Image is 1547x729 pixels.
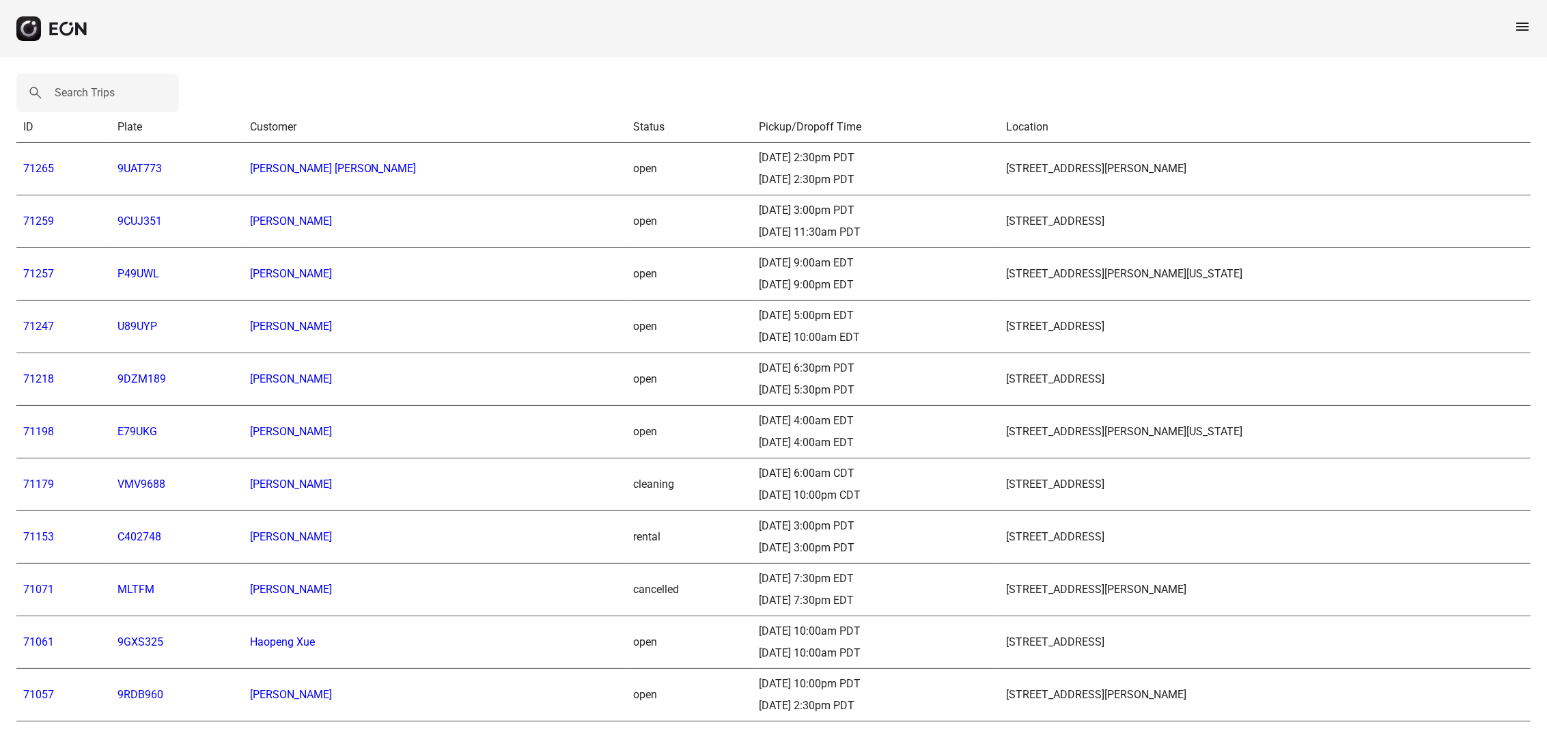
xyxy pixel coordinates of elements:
[250,372,332,385] a: [PERSON_NAME]
[250,425,332,438] a: [PERSON_NAME]
[250,635,315,648] a: Haopeng Xue
[250,583,332,596] a: [PERSON_NAME]
[1514,18,1531,35] span: menu
[759,307,992,324] div: [DATE] 5:00pm EDT
[759,277,992,293] div: [DATE] 9:00pm EDT
[250,162,417,175] a: [PERSON_NAME] [PERSON_NAME]
[626,195,753,248] td: open
[117,530,161,543] a: C402748
[999,112,1531,143] th: Location
[759,487,992,504] div: [DATE] 10:00pm CDT
[759,171,992,188] div: [DATE] 2:30pm PDT
[23,267,54,280] a: 71257
[23,583,54,596] a: 71071
[23,425,54,438] a: 71198
[23,530,54,543] a: 71153
[999,301,1531,353] td: [STREET_ADDRESS]
[626,248,753,301] td: open
[243,112,626,143] th: Customer
[23,635,54,648] a: 71061
[999,353,1531,406] td: [STREET_ADDRESS]
[117,162,162,175] a: 9UAT773
[999,564,1531,616] td: [STREET_ADDRESS][PERSON_NAME]
[759,202,992,219] div: [DATE] 3:00pm PDT
[117,635,163,648] a: 9GXS325
[250,688,332,701] a: [PERSON_NAME]
[999,511,1531,564] td: [STREET_ADDRESS]
[250,530,332,543] a: [PERSON_NAME]
[117,320,157,333] a: U89UYP
[759,360,992,376] div: [DATE] 6:30pm PDT
[117,215,162,228] a: 9CUJ351
[626,669,753,721] td: open
[999,248,1531,301] td: [STREET_ADDRESS][PERSON_NAME][US_STATE]
[626,301,753,353] td: open
[23,688,54,701] a: 71057
[23,320,54,333] a: 71247
[117,372,166,385] a: 9DZM189
[759,465,992,482] div: [DATE] 6:00am CDT
[626,458,753,511] td: cleaning
[626,112,753,143] th: Status
[111,112,242,143] th: Plate
[999,669,1531,721] td: [STREET_ADDRESS][PERSON_NAME]
[759,435,992,451] div: [DATE] 4:00am EDT
[999,458,1531,511] td: [STREET_ADDRESS]
[759,329,992,346] div: [DATE] 10:00am EDT
[626,564,753,616] td: cancelled
[23,215,54,228] a: 71259
[250,478,332,491] a: [PERSON_NAME]
[999,616,1531,669] td: [STREET_ADDRESS]
[117,688,163,701] a: 9RDB960
[23,162,54,175] a: 71265
[759,224,992,240] div: [DATE] 11:30am PDT
[759,382,992,398] div: [DATE] 5:30pm PDT
[250,267,332,280] a: [PERSON_NAME]
[626,406,753,458] td: open
[117,267,159,280] a: P49UWL
[999,143,1531,195] td: [STREET_ADDRESS][PERSON_NAME]
[250,215,332,228] a: [PERSON_NAME]
[117,478,165,491] a: VMV9688
[23,478,54,491] a: 71179
[759,623,992,639] div: [DATE] 10:00am PDT
[999,195,1531,248] td: [STREET_ADDRESS]
[759,540,992,556] div: [DATE] 3:00pm PDT
[759,518,992,534] div: [DATE] 3:00pm PDT
[759,698,992,714] div: [DATE] 2:30pm PDT
[759,676,992,692] div: [DATE] 10:00pm PDT
[117,583,154,596] a: MLTFM
[759,255,992,271] div: [DATE] 9:00am EDT
[626,511,753,564] td: rental
[55,85,115,101] label: Search Trips
[16,112,111,143] th: ID
[999,406,1531,458] td: [STREET_ADDRESS][PERSON_NAME][US_STATE]
[250,320,332,333] a: [PERSON_NAME]
[753,112,999,143] th: Pickup/Dropoff Time
[23,372,54,385] a: 71218
[759,592,992,609] div: [DATE] 7:30pm EDT
[117,425,157,438] a: E79UKG
[759,150,992,166] div: [DATE] 2:30pm PDT
[759,645,992,661] div: [DATE] 10:00am PDT
[759,413,992,429] div: [DATE] 4:00am EDT
[626,143,753,195] td: open
[626,353,753,406] td: open
[626,616,753,669] td: open
[759,570,992,587] div: [DATE] 7:30pm EDT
